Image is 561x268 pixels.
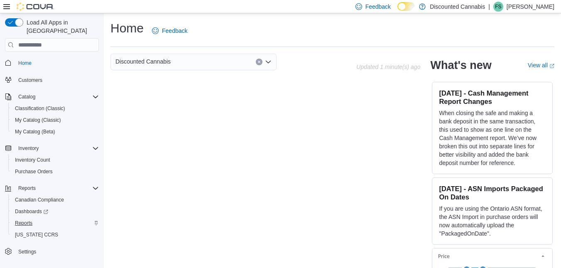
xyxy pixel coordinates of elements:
[8,126,102,138] button: My Catalog (Beta)
[15,231,58,238] span: [US_STATE] CCRS
[495,2,501,12] span: FS
[8,217,102,229] button: Reports
[2,182,102,194] button: Reports
[265,59,272,65] button: Open list of options
[15,197,64,203] span: Canadian Compliance
[2,57,102,69] button: Home
[18,93,35,100] span: Catalog
[12,218,99,228] span: Reports
[18,77,42,84] span: Customers
[507,2,554,12] p: [PERSON_NAME]
[12,167,99,177] span: Purchase Orders
[149,22,191,39] a: Feedback
[18,248,36,255] span: Settings
[8,229,102,241] button: [US_STATE] CCRS
[488,2,490,12] p: |
[15,143,42,153] button: Inventory
[549,64,554,69] svg: External link
[15,58,35,68] a: Home
[12,103,69,113] a: Classification (Classic)
[23,18,99,35] span: Load All Apps in [GEOGRAPHIC_DATA]
[15,117,61,123] span: My Catalog (Classic)
[15,168,53,175] span: Purchase Orders
[15,92,99,102] span: Catalog
[256,59,262,65] button: Clear input
[430,2,485,12] p: Discounted Cannabis
[439,89,546,106] h3: [DATE] - Cash Management Report Changes
[8,154,102,166] button: Inventory Count
[15,157,50,163] span: Inventory Count
[439,109,546,167] p: When closing the safe and making a bank deposit in the same transaction, this used to show as one...
[15,183,39,193] button: Reports
[2,74,102,86] button: Customers
[12,195,99,205] span: Canadian Compliance
[8,103,102,114] button: Classification (Classic)
[18,60,32,66] span: Home
[15,75,46,85] a: Customers
[12,230,61,240] a: [US_STATE] CCRS
[15,247,39,257] a: Settings
[12,207,99,216] span: Dashboards
[12,207,51,216] a: Dashboards
[12,167,56,177] a: Purchase Orders
[17,2,54,11] img: Cova
[12,195,67,205] a: Canadian Compliance
[12,218,36,228] a: Reports
[12,155,99,165] span: Inventory Count
[2,91,102,103] button: Catalog
[12,127,99,137] span: My Catalog (Beta)
[12,115,64,125] a: My Catalog (Classic)
[365,2,391,11] span: Feedback
[18,145,39,152] span: Inventory
[12,230,99,240] span: Washington CCRS
[493,2,503,12] div: Felix Saji
[12,103,99,113] span: Classification (Classic)
[15,143,99,153] span: Inventory
[15,92,39,102] button: Catalog
[162,27,187,35] span: Feedback
[8,194,102,206] button: Canadian Compliance
[2,246,102,258] button: Settings
[15,57,99,68] span: Home
[15,75,99,85] span: Customers
[397,2,415,11] input: Dark Mode
[430,59,491,72] h2: What's new
[8,114,102,126] button: My Catalog (Classic)
[439,184,546,201] h3: [DATE] - ASN Imports Packaged On Dates
[110,20,144,37] h1: Home
[15,208,48,215] span: Dashboards
[12,115,99,125] span: My Catalog (Classic)
[15,183,99,193] span: Reports
[12,127,59,137] a: My Catalog (Beta)
[15,220,32,226] span: Reports
[356,64,420,70] p: Updated 1 minute(s) ago
[8,166,102,177] button: Purchase Orders
[115,57,171,66] span: Discounted Cannabis
[439,204,546,238] p: If you are using the Ontario ASN format, the ASN Import in purchase orders will now automatically...
[15,128,55,135] span: My Catalog (Beta)
[18,185,36,192] span: Reports
[8,206,102,217] a: Dashboards
[2,143,102,154] button: Inventory
[528,62,554,69] a: View allExternal link
[15,246,99,257] span: Settings
[12,155,54,165] a: Inventory Count
[15,105,65,112] span: Classification (Classic)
